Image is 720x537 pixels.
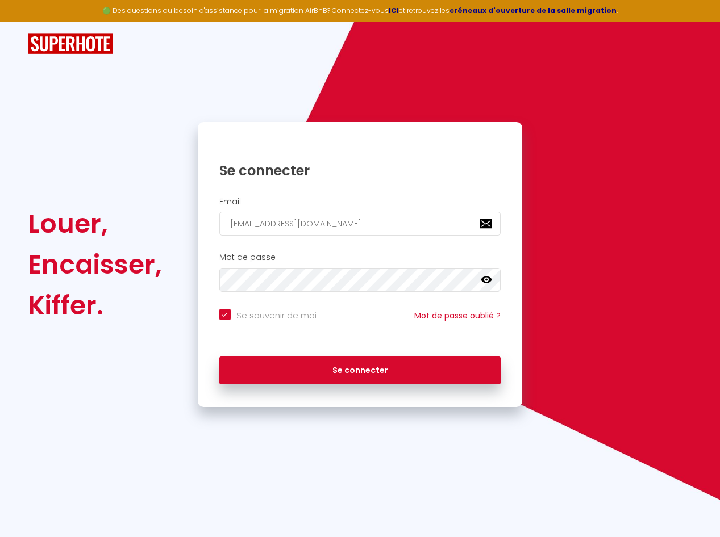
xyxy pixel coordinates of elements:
img: SuperHote logo [28,33,113,54]
input: Ton Email [219,212,501,236]
h2: Email [219,197,501,207]
div: Louer, [28,203,162,244]
a: Mot de passe oublié ? [414,310,501,321]
div: Kiffer. [28,285,162,326]
button: Se connecter [219,356,501,385]
h1: Se connecter [219,162,501,179]
a: créneaux d'ouverture de la salle migration [450,6,617,15]
h2: Mot de passe [219,253,501,262]
button: Ouvrir le widget de chat LiveChat [9,5,43,39]
a: ICI [389,6,399,15]
div: Encaisser, [28,244,162,285]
